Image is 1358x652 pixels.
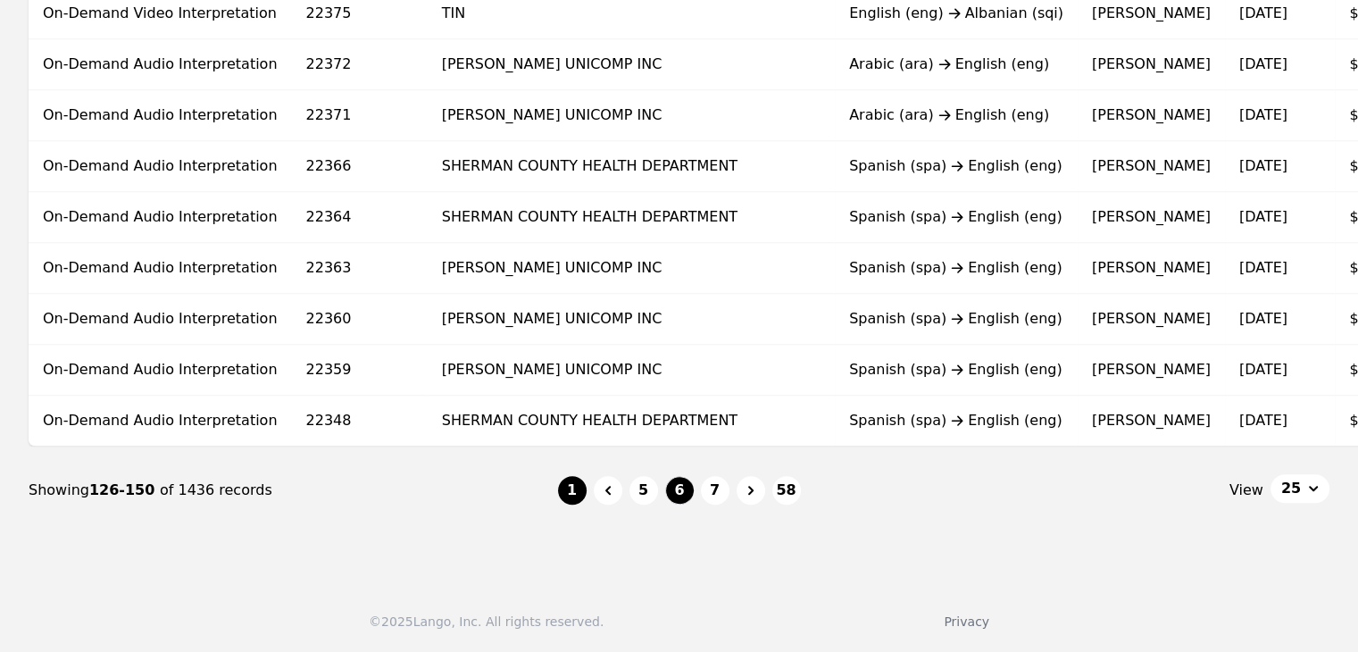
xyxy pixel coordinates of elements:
td: SHERMAN COUNTY HEALTH DEPARTMENT [428,396,835,447]
td: On-Demand Audio Interpretation [29,396,292,447]
td: SHERMAN COUNTY HEALTH DEPARTMENT [428,192,835,243]
div: © 2025 Lango, Inc. All rights reserved. [369,613,604,631]
td: [PERSON_NAME] UNICOMP INC [428,243,835,294]
div: Spanish (spa) English (eng) [849,359,1063,380]
time: [DATE] [1239,208,1287,225]
td: [PERSON_NAME] [1078,243,1225,294]
td: [PERSON_NAME] UNICOMP INC [428,39,835,90]
td: [PERSON_NAME] [1078,90,1225,141]
button: 5 [629,476,658,505]
td: 22363 [292,243,428,294]
time: [DATE] [1239,157,1287,174]
span: View [1229,480,1263,501]
div: Spanish (spa) English (eng) [849,257,1063,279]
td: [PERSON_NAME] UNICOMP INC [428,90,835,141]
td: On-Demand Audio Interpretation [29,141,292,192]
td: [PERSON_NAME] [1078,345,1225,396]
time: [DATE] [1239,361,1287,378]
td: [PERSON_NAME] UNICOMP INC [428,294,835,345]
td: [PERSON_NAME] [1078,141,1225,192]
td: SHERMAN COUNTY HEALTH DEPARTMENT [428,141,835,192]
span: 126-150 [89,481,160,498]
td: [PERSON_NAME] [1078,192,1225,243]
button: 7 [701,476,729,505]
time: [DATE] [1239,259,1287,276]
td: 22360 [292,294,428,345]
td: On-Demand Audio Interpretation [29,243,292,294]
div: Spanish (spa) English (eng) [849,410,1063,431]
td: [PERSON_NAME] [1078,39,1225,90]
button: 1 [558,476,587,505]
button: 58 [772,476,801,505]
div: Spanish (spa) English (eng) [849,308,1063,330]
time: [DATE] [1239,412,1287,429]
time: [DATE] [1239,310,1287,327]
td: 22359 [292,345,428,396]
div: Spanish (spa) English (eng) [849,155,1063,177]
td: On-Demand Audio Interpretation [29,192,292,243]
a: Privacy [944,614,989,629]
td: On-Demand Audio Interpretation [29,294,292,345]
td: [PERSON_NAME] [1078,294,1225,345]
div: Spanish (spa) English (eng) [849,206,1063,228]
td: On-Demand Audio Interpretation [29,90,292,141]
td: [PERSON_NAME] UNICOMP INC [428,345,835,396]
td: On-Demand Audio Interpretation [29,39,292,90]
nav: Page navigation [29,447,1329,534]
span: 25 [1281,478,1301,499]
time: [DATE] [1239,4,1287,21]
td: 22371 [292,90,428,141]
td: 22364 [292,192,428,243]
td: 22348 [292,396,428,447]
td: 22366 [292,141,428,192]
button: 25 [1271,474,1329,503]
time: [DATE] [1239,55,1287,72]
div: Arabic (ara) English (eng) [849,104,1063,126]
div: English (eng) Albanian (sqi) [849,3,1063,24]
td: 22372 [292,39,428,90]
td: [PERSON_NAME] [1078,396,1225,447]
div: Arabic (ara) English (eng) [849,54,1063,75]
td: On-Demand Audio Interpretation [29,345,292,396]
time: [DATE] [1239,106,1287,123]
div: Showing of 1436 records [29,480,558,501]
